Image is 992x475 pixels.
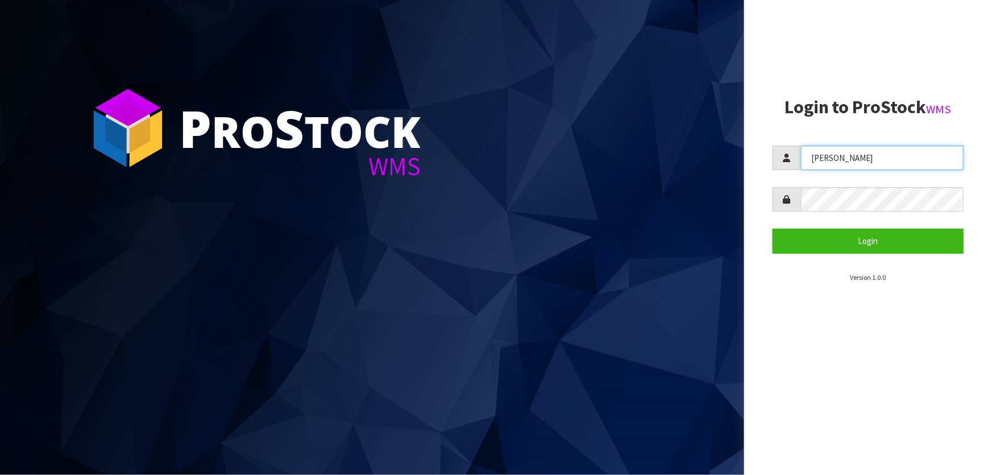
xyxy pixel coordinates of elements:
h2: Login to ProStock [773,97,964,117]
input: Username [801,146,964,170]
img: ProStock Cube [85,85,171,171]
button: Login [773,229,964,253]
small: WMS [927,102,952,117]
div: WMS [179,154,421,179]
div: ro tock [179,102,421,154]
small: Version 1.0.0 [850,273,886,282]
span: P [179,93,211,163]
span: S [275,93,304,163]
